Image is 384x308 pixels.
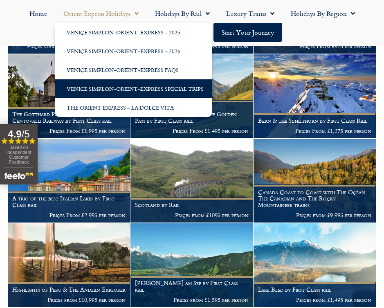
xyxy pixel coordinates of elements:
a: The Gotthard Panorama Express & the Centovalli Railway by First Class rail Prices From £1,995 per... [8,54,130,139]
a: Luxury Trains [218,4,283,23]
a: Venice Simplon-Orient-Express – 2025 [55,23,212,42]
p: Prices From £1,995 per person [135,43,248,49]
h1: Canada Coast to Coast with The Ocean, The Canadian and The Rocky Mountaineer trains [258,189,371,208]
a: [PERSON_NAME] am See by First Class rail Prices from £1,595 per person [130,223,253,308]
h1: [GEOGRAPHIC_DATA], [GEOGRAPHIC_DATA] & the Golden Pass by First Class rail [135,104,248,124]
a: Canada Coast to Coast with The Ocean, The Canadian and The Rocky Mountaineer trains Prices from £... [254,139,376,223]
h1: Bern & the Schilthorn by First Class Rail [258,117,371,124]
h1: Lake Bled by First Class rail [258,286,371,293]
h1: Highlights of Peru & The Andean Explorer [12,286,126,293]
a: Bern & the Schilthorn by First Class Rail Prices From £1,275 per person [254,54,376,139]
p: Prices from £9,995 per person [258,212,371,218]
p: Prices starting from £1,995 per person [12,43,126,49]
a: Lake Bled by First Class rail Prices from £1,495 per person [254,223,376,308]
p: Prices from £1095 per person [135,212,248,218]
a: Highlights of Peru & The Andean Explorer Prices from £10,995 per person [8,223,130,308]
a: Holidays by Rail [147,4,218,23]
a: Orient Express Holidays [55,4,147,23]
h1: [PERSON_NAME] am See by First Class rail [135,280,248,293]
nav: Menu [4,4,380,42]
img: Chateau de Chillon Montreux [8,54,130,138]
a: Home [21,4,55,23]
ul: Orient Express Holidays [55,23,212,117]
p: Prices From £1,995 per person [12,128,126,134]
p: Prices from £1,495 per person [258,297,371,303]
a: Holidays by Region [283,4,363,23]
p: Prices From £1,275 per person [258,128,371,134]
p: Prices from £10,995 per person [12,297,126,303]
a: The Orient Express – La Dolce Vita [55,98,212,117]
p: Prices from £1,595 per person [135,297,248,303]
p: Prices From £1,495 per person [135,128,248,134]
a: Venice Simplon-Orient-Express – 2026 [55,42,212,61]
a: Venice Simplon-Orient-Express FAQs [55,61,212,79]
p: Prices From £2,995 per person [12,212,126,218]
h1: A trio of the best Italian Lakes by First Class rail [12,195,126,208]
a: Start your Journey [213,23,282,42]
h1: The Gotthard Panorama Express & the Centovalli Railway by First Class rail [12,111,126,124]
h1: Scotland by Rail [135,202,248,208]
a: Scotland by Rail Prices from £1095 per person [130,139,253,223]
p: Prices From £975 per person [258,43,371,49]
a: Venice Simplon-Orient-Express Special Trips [55,79,212,98]
a: A trio of the best Italian Lakes by First Class rail Prices From £2,995 per person [8,139,130,223]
